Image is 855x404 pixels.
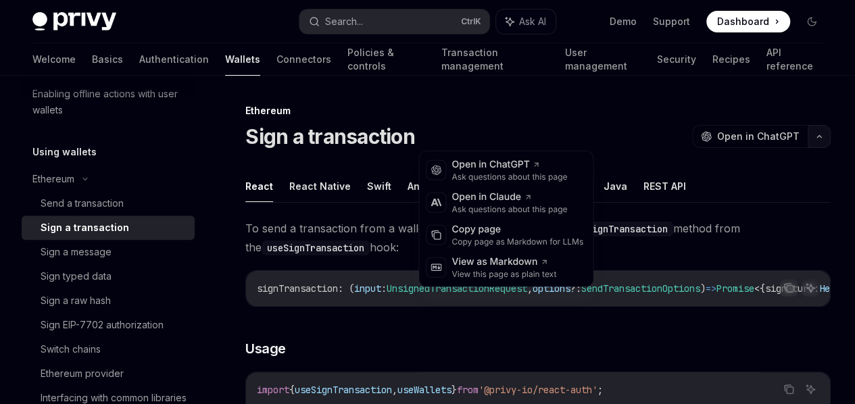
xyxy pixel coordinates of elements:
div: Sign a message [41,244,112,260]
span: : ( [338,282,354,295]
div: Copy page as Markdown for LLMs [451,236,583,247]
a: Security [657,43,695,76]
span: Usage [245,339,286,358]
a: Demo [610,15,637,28]
div: Ask questions about this page [451,204,567,215]
button: Java [604,170,627,202]
span: Ask AI [519,15,546,28]
span: signature [765,282,814,295]
span: < [754,282,760,295]
span: SendTransactionOptions [581,282,700,295]
span: Ctrl K [461,16,481,27]
div: Open in Claude [451,191,567,204]
span: useWallets [397,384,451,396]
div: View this page as plain text [451,269,556,280]
span: useSignTransaction [295,384,392,396]
span: signTransaction [257,282,338,295]
a: User management [564,43,641,76]
button: Copy the contents from the code block [780,279,798,297]
span: , [392,384,397,396]
button: Toggle dark mode [801,11,823,32]
span: Dashboard [717,15,769,28]
span: ?: [570,282,581,295]
span: UnsignedTransactionRequest [387,282,527,295]
button: React Native [289,170,351,202]
button: Search...CtrlK [299,9,489,34]
span: ) [700,282,706,295]
a: Switch chains [22,337,195,361]
code: useSignTransaction [262,241,370,255]
a: Connectors [276,43,331,76]
div: Ethereum [32,171,74,187]
a: Support [653,15,690,28]
div: Ask questions about this page [451,172,567,182]
span: { [289,384,295,396]
a: Sign a transaction [22,216,195,240]
span: , [527,282,533,295]
button: Android [408,170,445,202]
button: Ask AI [802,279,819,297]
img: dark logo [32,12,116,31]
a: Sign typed data [22,264,195,288]
a: API reference [766,43,823,76]
a: Dashboard [706,11,790,32]
a: Basics [92,43,123,76]
div: Sign EIP-7702 authorization [41,317,164,333]
button: Swift [367,170,391,202]
span: '@privy-io/react-auth' [479,384,597,396]
span: Open in ChatGPT [717,130,800,143]
button: Ask AI [802,380,819,398]
div: Send a transaction [41,195,124,211]
button: REST API [643,170,686,202]
button: Open in ChatGPT [692,125,808,148]
div: Search... [325,14,363,30]
div: Enabling offline actions with user wallets [32,86,187,118]
h5: Using wallets [32,144,97,160]
span: To send a transaction from a wallet using the React SDK, use the method from the hook: [245,219,831,257]
code: signTransaction [581,222,673,236]
span: input [354,282,381,295]
div: Sign typed data [41,268,112,284]
span: import [257,384,289,396]
span: options [533,282,570,295]
span: from [457,384,479,396]
div: Copy page [451,223,583,236]
a: Authentication [139,43,209,76]
div: Switch chains [41,341,101,357]
div: Ethereum provider [41,365,124,382]
a: Policies & controls [347,43,425,76]
span: Promise [716,282,754,295]
a: Ethereum provider [22,361,195,386]
span: { [760,282,765,295]
h1: Sign a transaction [245,124,415,149]
button: Copy the contents from the code block [780,380,798,398]
span: => [706,282,716,295]
a: Welcome [32,43,76,76]
div: Open in ChatGPT [451,158,567,172]
span: } [451,384,457,396]
a: Sign EIP-7702 authorization [22,313,195,337]
a: Sign a raw hash [22,288,195,313]
button: Ask AI [496,9,556,34]
a: Send a transaction [22,191,195,216]
a: Recipes [712,43,750,76]
a: Enabling offline actions with user wallets [22,82,195,122]
span: ; [597,384,603,396]
a: Wallets [225,43,260,76]
div: Sign a transaction [41,220,129,236]
button: React [245,170,273,202]
a: Sign a message [22,240,195,264]
div: Sign a raw hash [41,293,111,309]
a: Transaction management [441,43,549,76]
div: Ethereum [245,104,831,118]
span: : [381,282,387,295]
div: View as Markdown [451,255,556,269]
